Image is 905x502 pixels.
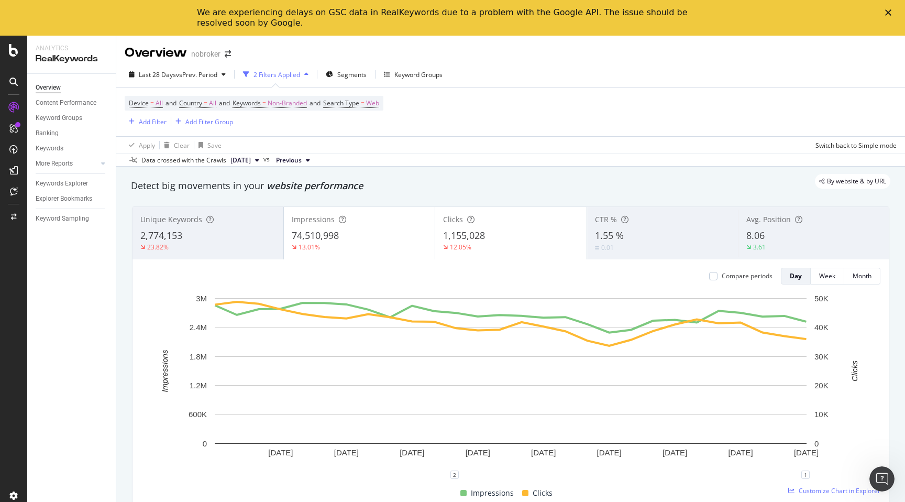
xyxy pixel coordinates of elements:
div: We are experiencing delays on GSC data in RealKeywords due to a problem with the Google API. The ... [197,7,691,28]
div: Explorer Bookmarks [36,193,92,204]
span: CTR % [595,214,617,224]
button: Save [194,137,222,154]
div: 23.82% [147,243,169,252]
button: Week [811,268,844,285]
text: 0 [814,439,819,448]
div: Clear [174,141,190,150]
span: Customize Chart in Explorer [799,486,880,495]
span: All [156,96,163,111]
span: Clicks [533,487,553,499]
div: Data crossed with the Crawls [141,156,226,165]
div: Day [790,271,802,280]
div: Analytics [36,44,107,53]
button: [DATE] [226,154,263,167]
div: Overview [125,44,187,62]
button: Segments [322,66,371,83]
span: Non-Branded [268,96,307,111]
text: [DATE] [597,448,622,457]
text: 3M [196,294,207,303]
span: Avg. Position [746,214,791,224]
div: 0.01 [601,243,614,252]
text: [DATE] [728,448,753,457]
span: 1.55 % [595,229,624,242]
span: Segments [337,70,367,79]
span: = [204,99,207,107]
span: Device [129,99,149,107]
a: Content Performance [36,97,108,108]
a: Keywords Explorer [36,178,108,189]
div: RealKeywords [36,53,107,65]
div: Overview [36,82,61,93]
div: Compare periods [722,271,772,280]
text: 50K [814,294,829,303]
span: By website & by URL [827,178,886,184]
text: 600K [189,410,207,419]
span: Web [366,96,379,111]
span: Impressions [471,487,514,499]
text: 40K [814,323,829,332]
span: 8.06 [746,229,765,242]
div: arrow-right-arrow-left [225,50,231,58]
div: Keywords [36,143,63,154]
svg: A chart. [141,293,880,475]
div: 3.61 [753,243,766,252]
span: and [219,99,230,107]
text: 2.4M [190,323,207,332]
span: and [310,99,321,107]
a: Keywords [36,143,108,154]
text: [DATE] [531,448,556,457]
button: Previous [272,154,314,167]
button: Add Filter [125,115,167,128]
text: Clicks [850,360,859,381]
div: 13.01% [299,243,320,252]
div: More Reports [36,158,73,169]
text: [DATE] [466,448,490,457]
button: Add Filter Group [171,115,233,128]
text: [DATE] [268,448,293,457]
span: Impressions [292,214,335,224]
div: Keywords Explorer [36,178,88,189]
span: vs [263,155,272,164]
span: Unique Keywords [140,214,202,224]
div: Save [207,141,222,150]
text: [DATE] [400,448,424,457]
div: 1 [801,471,810,479]
span: Keywords [233,99,261,107]
div: legacy label [815,174,890,189]
text: [DATE] [794,448,819,457]
button: Switch back to Simple mode [811,137,897,154]
text: 1.2M [190,381,207,390]
a: Overview [36,82,108,93]
button: Month [844,268,880,285]
text: 30K [814,352,829,361]
span: Country [179,99,202,107]
div: Keyword Groups [394,70,443,79]
span: Last 28 Days [139,70,176,79]
button: Last 28 DaysvsPrev. Period [125,66,230,83]
div: Content Performance [36,97,96,108]
a: Customize Chart in Explorer [788,486,880,495]
text: [DATE] [663,448,687,457]
a: Keyword Sampling [36,213,108,224]
div: 2 [450,471,459,479]
a: Explorer Bookmarks [36,193,108,204]
button: Keyword Groups [380,66,447,83]
text: 10K [814,410,829,419]
span: Clicks [443,214,463,224]
a: Keyword Groups [36,113,108,124]
div: Keyword Sampling [36,213,89,224]
div: Week [819,271,835,280]
span: = [150,99,154,107]
div: Switch back to Simple mode [815,141,897,150]
a: Ranking [36,128,108,139]
div: Close [885,9,896,16]
button: Clear [160,137,190,154]
div: 12.05% [450,243,471,252]
div: Add Filter [139,117,167,126]
div: Ranking [36,128,59,139]
div: Add Filter Group [185,117,233,126]
span: 74,510,998 [292,229,339,242]
img: Equal [595,246,599,249]
text: 1.8M [190,352,207,361]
